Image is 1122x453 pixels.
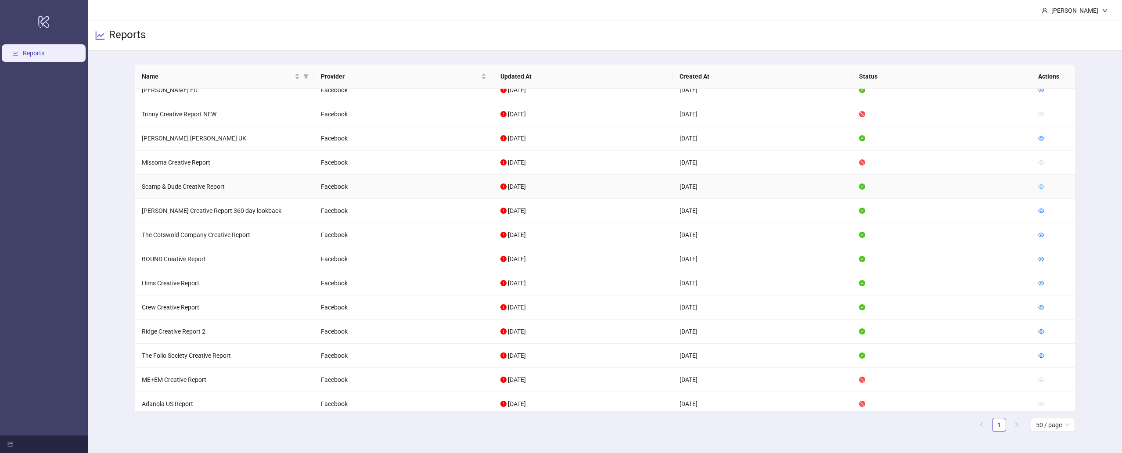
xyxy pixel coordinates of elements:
th: Created At [672,65,852,89]
span: [DATE] [508,183,526,190]
span: [DATE] [508,255,526,262]
td: Facebook [314,271,493,295]
td: [DATE] [672,344,852,368]
span: exclamation-circle [500,280,507,286]
span: line-chart [95,30,105,41]
td: [PERSON_NAME] EU [135,78,314,102]
a: eye [1038,352,1044,359]
td: [DATE] [672,392,852,416]
button: right [1010,418,1024,432]
span: filter [303,74,309,79]
span: 50 / page [1036,418,1070,431]
span: eye [1038,328,1044,334]
span: eye [1038,159,1044,165]
span: eye [1038,232,1044,238]
div: Page Size [1031,418,1075,432]
span: eye [1038,304,1044,310]
span: Name [142,72,293,81]
span: [DATE] [508,159,526,166]
td: Facebook [314,295,493,320]
td: The Cotswold Company Creative Report [135,223,314,247]
span: [DATE] [508,304,526,311]
td: Trinny Creative Report NEW [135,102,314,126]
th: Status [852,65,1032,89]
span: exclamation-circle [500,111,507,117]
li: Next Page [1010,418,1024,432]
a: eye [1038,304,1044,311]
span: check-circle [859,328,865,334]
td: [DATE] [672,223,852,247]
td: Facebook [314,247,493,271]
span: exclamation-circle [500,208,507,214]
span: check-circle [859,352,865,359]
a: 1 [993,418,1006,431]
span: [DATE] [508,207,526,214]
span: exclamation-circle [500,401,507,407]
td: [PERSON_NAME] Creative Report 360 day lookback [135,199,314,223]
td: Facebook [314,175,493,199]
span: check-circle [859,256,865,262]
li: 1 [992,418,1006,432]
td: [DATE] [672,247,852,271]
span: left [979,422,984,427]
td: [DATE] [672,126,852,151]
span: check-circle [859,208,865,214]
a: eye [1038,328,1044,335]
td: Facebook [314,102,493,126]
td: Missoma Creative Report [135,151,314,175]
span: exclamation-circle [500,377,507,383]
td: Facebook [314,223,493,247]
span: check-circle [859,87,865,93]
a: eye [1038,280,1044,287]
td: [DATE] [672,295,852,320]
span: menu-fold [7,441,13,447]
span: check-circle [859,280,865,286]
div: [PERSON_NAME] [1048,6,1102,15]
span: exclamation-circle [500,352,507,359]
td: [DATE] [672,368,852,392]
td: Facebook [314,151,493,175]
span: eye [1038,401,1044,407]
li: Previous Page [975,418,989,432]
span: eye [1038,183,1044,190]
a: eye [1038,255,1044,262]
span: [DATE] [508,328,526,335]
td: Facebook [314,78,493,102]
td: ME+EM Creative Report [135,368,314,392]
span: exclamation-circle [500,87,507,93]
span: [DATE] [508,111,526,118]
td: [DATE] [672,175,852,199]
td: Facebook [314,392,493,416]
span: exclamation-circle [500,159,507,165]
span: eye [1038,135,1044,141]
span: filter [302,70,310,83]
th: Provider [314,65,493,89]
h3: Reports [109,28,146,43]
span: eye [1038,111,1044,117]
span: check-circle [859,304,865,310]
span: eye [1038,208,1044,214]
span: stop [859,401,865,407]
a: eye [1038,231,1044,238]
span: exclamation-circle [500,304,507,310]
span: [DATE] [508,135,526,142]
span: eye [1038,280,1044,286]
td: [DATE] [672,199,852,223]
span: [DATE] [508,352,526,359]
td: BOUND Creative Report [135,247,314,271]
a: eye [1038,135,1044,142]
span: eye [1038,87,1044,93]
th: Name [135,65,314,89]
td: Facebook [314,344,493,368]
td: Ridge Creative Report 2 [135,320,314,344]
td: [DATE] [672,151,852,175]
span: stop [859,111,865,117]
td: Facebook [314,126,493,151]
td: Facebook [314,199,493,223]
th: Updated At [493,65,673,89]
a: Reports [23,50,44,57]
span: check-circle [859,183,865,190]
span: exclamation-circle [500,232,507,238]
span: right [1014,422,1019,427]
